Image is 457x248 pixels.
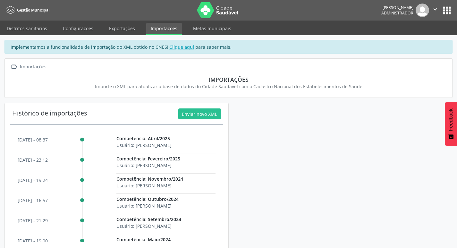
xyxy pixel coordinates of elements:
div: [PERSON_NAME] [381,5,413,10]
p: Competência: Setembro/2024 [116,216,215,223]
span: Usuário: [PERSON_NAME] [116,183,172,189]
button: apps [441,5,453,16]
p: Competência: Novembro/2024 [116,175,215,182]
a: Metas municipais [189,23,236,34]
span: Usuário: [PERSON_NAME] [116,223,172,229]
span: Gestão Municipal [17,7,49,13]
span: Feedback [448,108,454,131]
p: [DATE] - 19:24 [18,177,48,184]
img: img [416,4,429,17]
a: Importações [146,23,182,35]
a:  Importações [9,62,47,72]
a: Gestão Municipal [4,5,49,15]
a: Distritos sanitários [2,23,52,34]
a: Configurações [58,23,98,34]
p: [DATE] - 16:57 [18,197,48,204]
i:  [432,6,439,13]
p: Competência: Maio/2024 [116,236,215,243]
p: [DATE] - 19:00 [18,237,48,244]
button:  [429,4,441,17]
p: Competência: Fevereiro/2025 [116,155,215,162]
i:  [9,62,19,72]
p: Competência: Outubro/2024 [116,196,215,202]
div: Implementamos a funcionalidade de importação do XML obtido no CNES! para saber mais. [4,40,453,54]
u: Clique aqui [169,44,194,50]
span: Usuário: [PERSON_NAME] [116,162,172,168]
span: Administrador [381,10,413,16]
p: [DATE] - 21:29 [18,217,48,224]
div: Importações [19,62,47,72]
button: Enviar novo XML [178,108,221,119]
p: Competência: Abril/2025 [116,135,215,142]
a: Clique aqui [168,44,195,50]
button: Feedback - Mostrar pesquisa [445,102,457,146]
div: Histórico de importações [12,108,87,119]
span: Usuário: [PERSON_NAME] [116,142,172,148]
div: Importe o XML para atualizar a base de dados do Cidade Saudável com o Cadastro Nacional dos Estab... [14,83,443,90]
p: [DATE] - 08:37 [18,136,48,143]
p: [DATE] - 23:12 [18,157,48,163]
span: Usuário: [PERSON_NAME] [116,203,172,209]
div: Importações [14,76,443,83]
a: Exportações [105,23,140,34]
